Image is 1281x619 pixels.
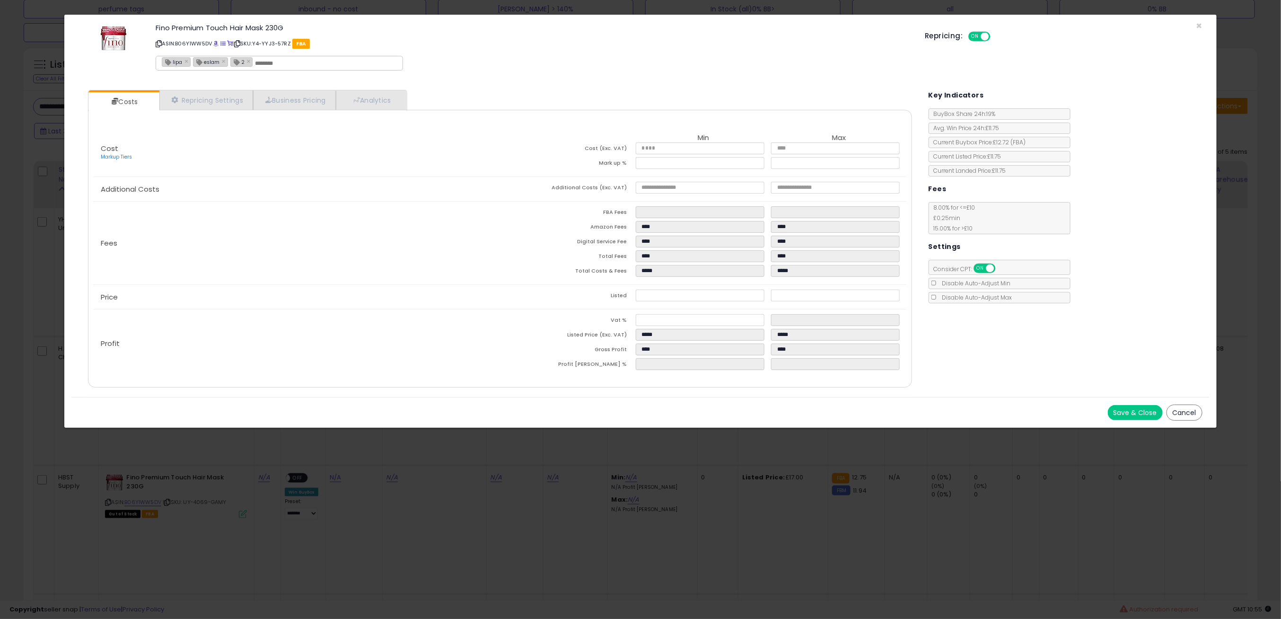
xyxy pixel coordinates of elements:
[227,40,232,47] a: Your listing only
[93,239,500,247] p: Fees
[99,24,128,53] img: 51HgJE2WgwL._SL60_.jpg
[88,92,158,111] a: Costs
[1011,138,1026,146] span: ( FBA )
[162,58,182,66] span: lipa
[970,33,982,41] span: ON
[101,153,132,160] a: Markup Tiers
[500,290,636,304] td: Listed
[292,39,310,49] span: FBA
[974,265,986,273] span: ON
[929,110,996,118] span: BuyBox Share 24h: 19%
[925,32,963,40] h5: Repricing:
[929,214,961,222] span: £0.25 min
[929,265,1008,273] span: Consider CPT:
[929,203,975,232] span: 8.00 % for <= £10
[929,224,973,232] span: 15.00 % for > £10
[184,57,190,65] a: ×
[156,36,911,51] p: ASIN: B06Y1WW5DV | SKU: Y4-YYJ3-57RZ
[159,90,253,110] a: Repricing Settings
[929,241,961,253] h5: Settings
[1196,19,1202,33] span: ×
[500,221,636,236] td: Amazon Fees
[929,167,1006,175] span: Current Landed Price: £11.75
[929,138,1026,146] span: Current Buybox Price:
[193,58,219,66] span: eslam
[500,265,636,280] td: Total Costs & Fees
[93,186,500,193] p: Additional Costs
[500,182,636,196] td: Additional Costs (Exc. VAT)
[231,58,245,66] span: 2
[500,329,636,344] td: Listed Price (Exc. VAT)
[336,90,406,110] a: Analytics
[156,24,911,31] h3: Fino Premium Touch Hair Mask 230G
[500,344,636,358] td: Gross Profit
[929,152,1001,160] span: Current Listed Price: £11.75
[93,340,500,347] p: Profit
[994,265,1009,273] span: OFF
[220,40,226,47] a: All offer listings
[1108,405,1163,420] button: Save & Close
[247,57,253,65] a: ×
[500,236,636,250] td: Digital Service Fee
[929,89,984,101] h5: Key Indicators
[93,293,500,301] p: Price
[500,206,636,221] td: FBA Fees
[929,183,947,195] h5: Fees
[1167,405,1202,421] button: Cancel
[993,138,1026,146] span: £12.72
[500,157,636,172] td: Mark up %
[938,293,1012,301] span: Disable Auto-Adjust Max
[636,134,772,142] th: Min
[929,124,1000,132] span: Avg. Win Price 24h: £11.75
[213,40,219,47] a: BuyBox page
[938,279,1011,287] span: Disable Auto-Adjust Min
[771,134,907,142] th: Max
[500,314,636,329] td: Vat %
[253,90,336,110] a: Business Pricing
[222,57,228,65] a: ×
[500,358,636,373] td: Profit [PERSON_NAME] %
[93,145,500,161] p: Cost
[500,250,636,265] td: Total Fees
[989,33,1004,41] span: OFF
[500,142,636,157] td: Cost (Exc. VAT)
